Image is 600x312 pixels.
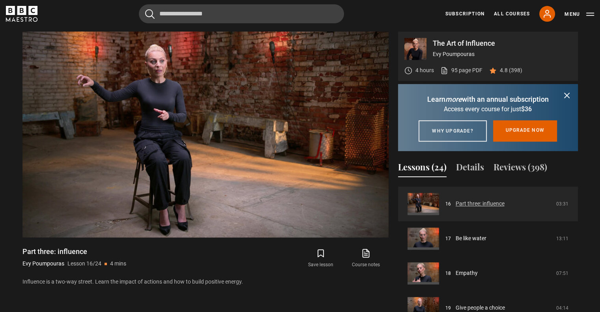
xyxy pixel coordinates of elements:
[67,260,101,268] p: Lesson 16/24
[564,10,594,18] button: Toggle navigation
[22,278,389,286] p: Influence is a two-way street. Learn the impact of actions and how to build positive energy.
[22,32,389,237] video-js: Video Player
[145,9,155,19] button: Submit the search query
[445,95,462,103] i: more
[494,10,530,17] a: All Courses
[456,269,478,277] a: Empathy
[398,161,447,177] button: Lessons (24)
[343,247,388,270] a: Course notes
[500,66,522,75] p: 4.8 (398)
[22,260,64,268] p: Evy Poumpouras
[139,4,344,23] input: Search
[493,120,557,142] a: Upgrade now
[521,105,532,113] span: $36
[445,10,484,17] a: Subscription
[456,161,484,177] button: Details
[298,247,343,270] button: Save lesson
[456,304,505,312] a: Give people a choice
[415,66,434,75] p: 4 hours
[6,6,37,22] svg: BBC Maestro
[419,120,486,142] a: Why upgrade?
[110,260,126,268] p: 4 mins
[440,66,482,75] a: 95 page PDF
[433,50,572,58] p: Evy Poumpouras
[493,161,547,177] button: Reviews (398)
[22,247,126,256] h1: Part three: influence
[433,40,572,47] p: The Art of Influence
[456,234,486,243] a: Be like water
[456,200,505,208] a: Part three: influence
[407,105,568,114] p: Access every course for just
[407,94,568,105] p: Learn with an annual subscription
